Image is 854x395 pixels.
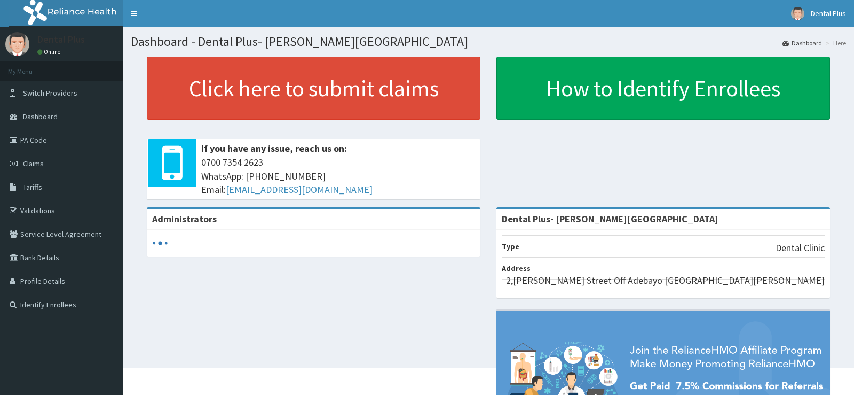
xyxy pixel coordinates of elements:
[776,241,825,255] p: Dental Clinic
[201,142,347,154] b: If you have any issue, reach us on:
[782,38,822,48] a: Dashboard
[811,9,846,18] span: Dental Plus
[502,213,718,225] strong: Dental Plus- [PERSON_NAME][GEOGRAPHIC_DATA]
[152,213,217,225] b: Administrators
[23,182,42,192] span: Tariffs
[502,242,519,251] b: Type
[152,235,168,251] svg: audio-loading
[823,38,846,48] li: Here
[147,57,480,120] a: Click here to submit claims
[131,35,846,49] h1: Dashboard - Dental Plus- [PERSON_NAME][GEOGRAPHIC_DATA]
[496,57,830,120] a: How to Identify Enrollees
[23,112,58,121] span: Dashboard
[23,88,77,98] span: Switch Providers
[791,7,804,20] img: User Image
[201,156,475,197] span: 0700 7354 2623 WhatsApp: [PHONE_NUMBER] Email:
[5,32,29,56] img: User Image
[37,48,63,56] a: Online
[23,159,44,168] span: Claims
[37,35,85,44] p: Dental Plus
[502,264,531,273] b: Address
[506,274,825,288] p: 2,[PERSON_NAME] Street Off Adebayo [GEOGRAPHIC_DATA][PERSON_NAME]
[226,183,373,196] a: [EMAIL_ADDRESS][DOMAIN_NAME]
